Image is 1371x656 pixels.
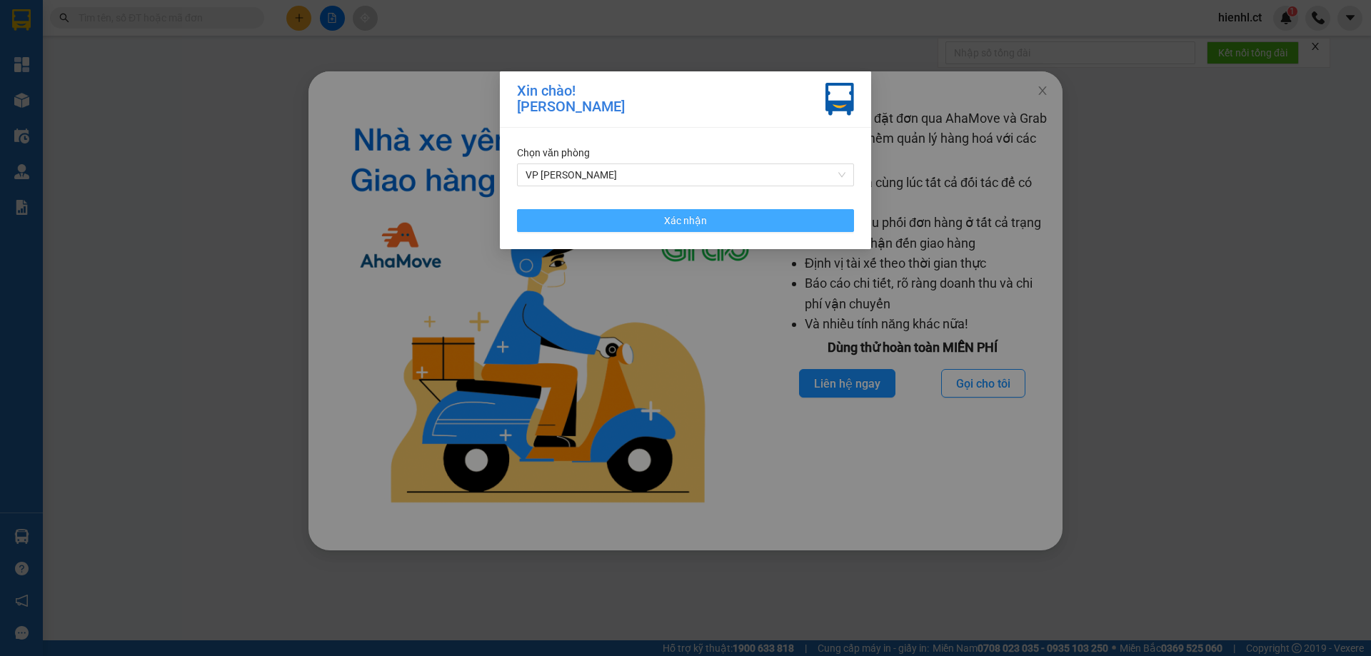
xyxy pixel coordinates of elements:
[517,83,625,116] div: Xin chào! [PERSON_NAME]
[825,83,854,116] img: vxr-icon
[517,145,854,161] div: Chọn văn phòng
[664,213,707,228] span: Xác nhận
[517,209,854,232] button: Xác nhận
[526,164,845,186] span: VP Hồng Lĩnh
